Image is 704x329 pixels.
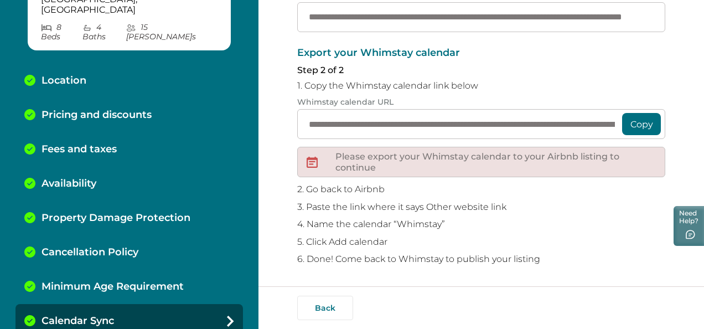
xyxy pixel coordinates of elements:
p: Location [42,75,86,87]
p: Cancellation Policy [42,246,138,259]
button: Copy [622,113,661,135]
p: 4. Name the calendar “Whimstay” [297,219,665,230]
p: 6. Done! Come back to Whimstay to publish your listing [297,254,665,265]
p: Pricing and discounts [42,109,152,121]
p: 1. Copy the Whimstay calendar link below [297,80,665,91]
p: 4 Bath s [82,23,126,42]
p: Step 2 of 2 [297,65,665,76]
p: Please export your Whimstay calendar to your Airbnb listing to continue [335,151,656,173]
p: Calendar Sync [42,315,114,327]
p: 5. Click Add calendar [297,237,665,248]
p: 3. Paste the link where it says Other website link [297,202,665,213]
p: Availability [42,178,96,190]
p: Minimum Age Requirement [42,281,184,293]
p: Property Damage Protection [42,212,190,224]
p: 15 [PERSON_NAME] s [126,23,218,42]
p: 2. Go back to Airbnb [297,184,665,195]
p: Fees and taxes [42,143,117,156]
button: Back [297,296,353,320]
p: Whimstay calendar URL [297,97,665,107]
p: 8 Bed s [41,23,82,42]
p: Export your Whimstay calendar [297,48,665,59]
